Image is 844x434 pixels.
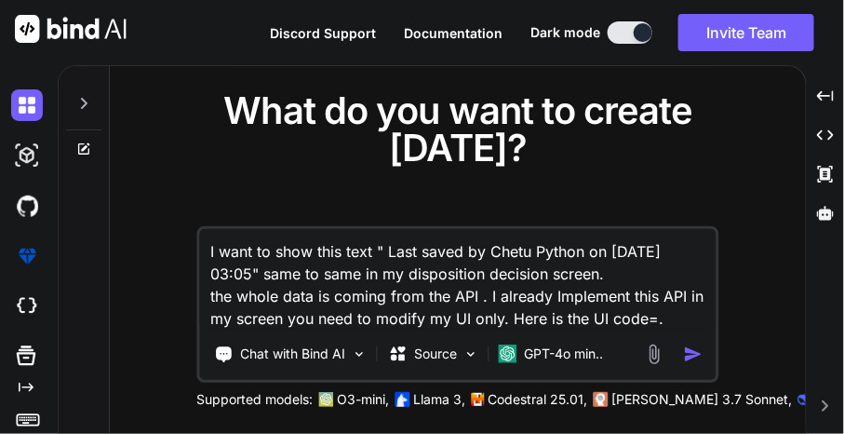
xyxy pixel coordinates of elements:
[351,346,367,362] img: Pick Tools
[318,392,333,407] img: GPT-4
[270,25,376,41] span: Discord Support
[11,140,43,171] img: darkAi-studio
[11,240,43,272] img: premium
[593,392,608,407] img: claude
[337,390,389,409] p: O3-mini,
[462,346,478,362] img: Pick Models
[404,23,502,43] button: Documentation
[678,14,814,51] button: Invite Team
[414,345,457,363] p: Source
[395,392,409,407] img: Llama2
[196,390,313,409] p: Supported models:
[498,345,516,363] img: GPT-4o mini
[11,89,43,121] img: darkChat
[683,345,703,364] img: icon
[471,393,484,406] img: Mistral-AI
[11,291,43,322] img: cloudideIcon
[530,23,600,42] span: Dark mode
[15,15,127,43] img: Bind AI
[223,88,692,170] span: What do you want to create [DATE]?
[643,344,664,365] img: attachment
[797,392,812,407] img: claude
[524,345,603,363] p: GPT-4o min..
[488,390,587,409] p: Codestral 25.01,
[413,390,465,409] p: Llama 3,
[199,229,716,330] textarea: I want to show this text " Last saved by Chetu Python on [DATE] 03:05" same to same in my disposi...
[240,345,345,363] p: Chat with Bind AI
[11,190,43,222] img: githubDark
[270,23,376,43] button: Discord Support
[404,25,502,41] span: Documentation
[611,390,792,409] p: [PERSON_NAME] 3.7 Sonnet,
